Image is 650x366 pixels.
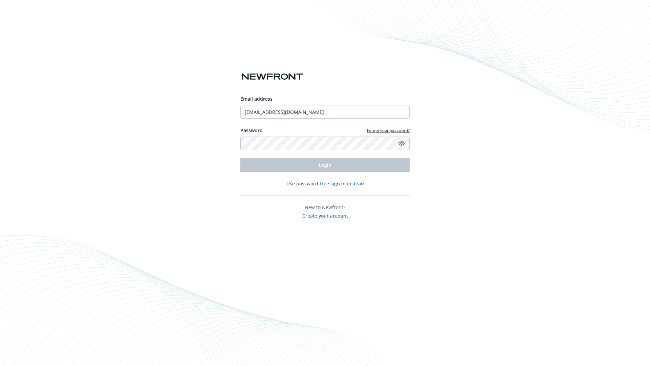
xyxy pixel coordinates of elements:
img: Newfront logo [240,71,304,83]
button: Create your account [302,211,348,219]
span: Login [319,162,331,168]
input: Enter your email [240,105,410,119]
span: New to Newfront? [305,204,345,210]
input: Enter your password [240,137,410,150]
a: Forgot your password? [367,127,410,133]
span: Email address [240,96,273,102]
button: Use password-free sign in instead [286,180,364,187]
a: Show password [397,139,406,147]
label: Password [240,127,263,134]
button: Login [240,158,410,172]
